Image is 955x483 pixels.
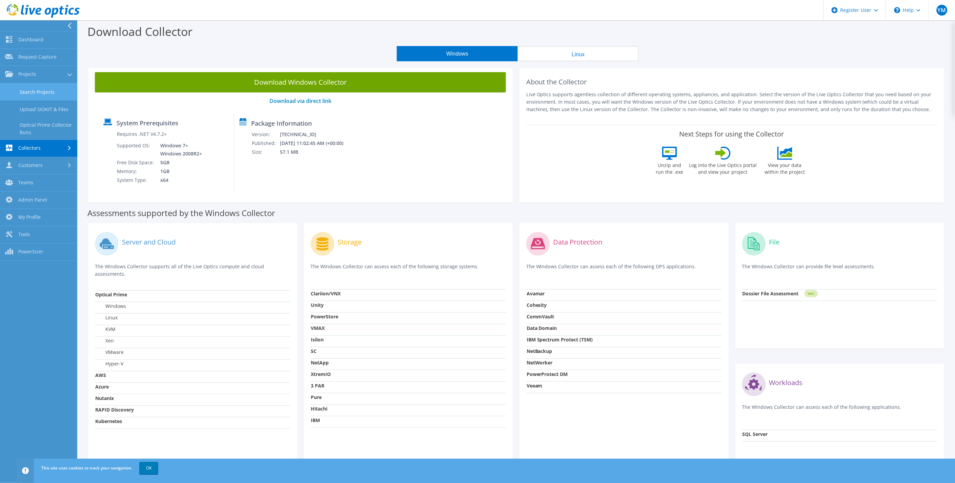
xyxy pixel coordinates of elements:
[87,24,192,39] label: Download Collector
[311,313,339,320] strong: PowerStore
[95,349,124,356] label: VMware
[95,303,126,310] label: Windows
[527,348,552,354] strong: NetBackup
[95,263,290,278] p: The Windows Collector supports all of the Live Optics compute and cloud assessments.
[743,290,799,297] strong: Dossier File Assessment
[937,5,948,16] span: YM
[808,292,814,296] tspan: NEW!
[95,72,506,92] a: Download Windows Collector
[155,167,203,176] td: 1GB
[117,131,167,138] label: Requires .NET V4.7.2+
[251,130,280,139] td: Version:
[280,130,352,139] td: [TECHNICAL_ID]
[311,336,324,343] strong: Isilon
[894,7,900,13] svg: \n
[526,263,722,277] p: The Windows Collector can assess each of the following DPS applications.
[527,359,553,366] strong: NetWorker
[155,141,203,158] td: Windows 7+ Windows 2008R2+
[527,290,545,297] strong: Avamar
[527,325,557,331] strong: Data Domain
[95,383,109,390] strong: Azure
[527,302,547,308] strong: Cohesity
[397,46,518,61] button: Windows
[95,418,122,424] strong: Kubernetes
[654,160,686,175] label: Unzip and run the .exe
[117,176,155,185] td: System Type:
[553,239,603,246] label: Data Protection
[95,314,118,321] label: Linux
[155,176,203,185] td: x64
[117,158,155,167] td: Free Disk Space:
[280,148,352,156] td: 57.1 MB
[311,325,325,331] strong: VMAX
[41,465,132,471] span: This site uses cookies to track your navigation.
[311,371,331,377] strong: XtremIO
[526,78,937,86] h2: About the Collector
[311,348,317,354] strong: SC
[155,158,203,167] td: 5GB
[95,326,116,333] label: KVM
[338,239,362,246] label: Storage
[527,382,543,389] strong: Veeam
[117,167,155,176] td: Memory:
[769,379,803,386] label: Workloads
[311,394,322,400] strong: Pure
[311,382,325,389] strong: 3 PAR
[518,46,639,61] button: Linux
[251,148,280,156] td: Size:
[87,210,275,216] label: Assessments supported by the Windows Collector
[679,130,784,138] label: Next Steps for using the Collector
[527,313,554,320] strong: CommVault
[95,291,127,298] strong: Optical Prime
[95,395,114,401] strong: Nutanix
[251,139,280,148] td: Published:
[742,263,938,277] p: The Windows Collector can provide file level assessments.
[311,263,506,277] p: The Windows Collector can assess each of the following storage systems.
[95,372,106,378] strong: AWS
[527,371,568,377] strong: PowerProtect DM
[743,431,768,437] strong: SQL Server
[117,141,155,158] td: Supported OS:
[251,120,312,127] label: Package Information
[689,160,757,175] label: Log into the Live Optics portal and view your project
[122,239,176,246] label: Server and Cloud
[527,336,593,343] strong: IBM Spectrum Protect (TSM)
[526,91,937,113] p: Live Optics supports agentless collection of different operating systems, appliances, and applica...
[742,403,938,417] p: The Windows Collector can assess each of the following applications.
[95,360,123,367] label: Hyper-V
[280,139,352,148] td: [DATE] 11:02:45 AM (+00:00)
[139,462,158,474] a: OK
[311,417,320,423] strong: IBM
[761,160,810,175] label: View your data within the project
[269,97,331,105] a: Download via direct link
[95,406,134,413] strong: RAPID Discovery
[95,337,114,344] label: Xen
[311,359,329,366] strong: NetApp
[311,405,328,412] strong: Hitachi
[117,120,178,126] label: System Prerequisites
[311,302,324,308] strong: Unity
[769,239,780,246] label: File
[311,290,341,297] strong: Clariion/VNX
